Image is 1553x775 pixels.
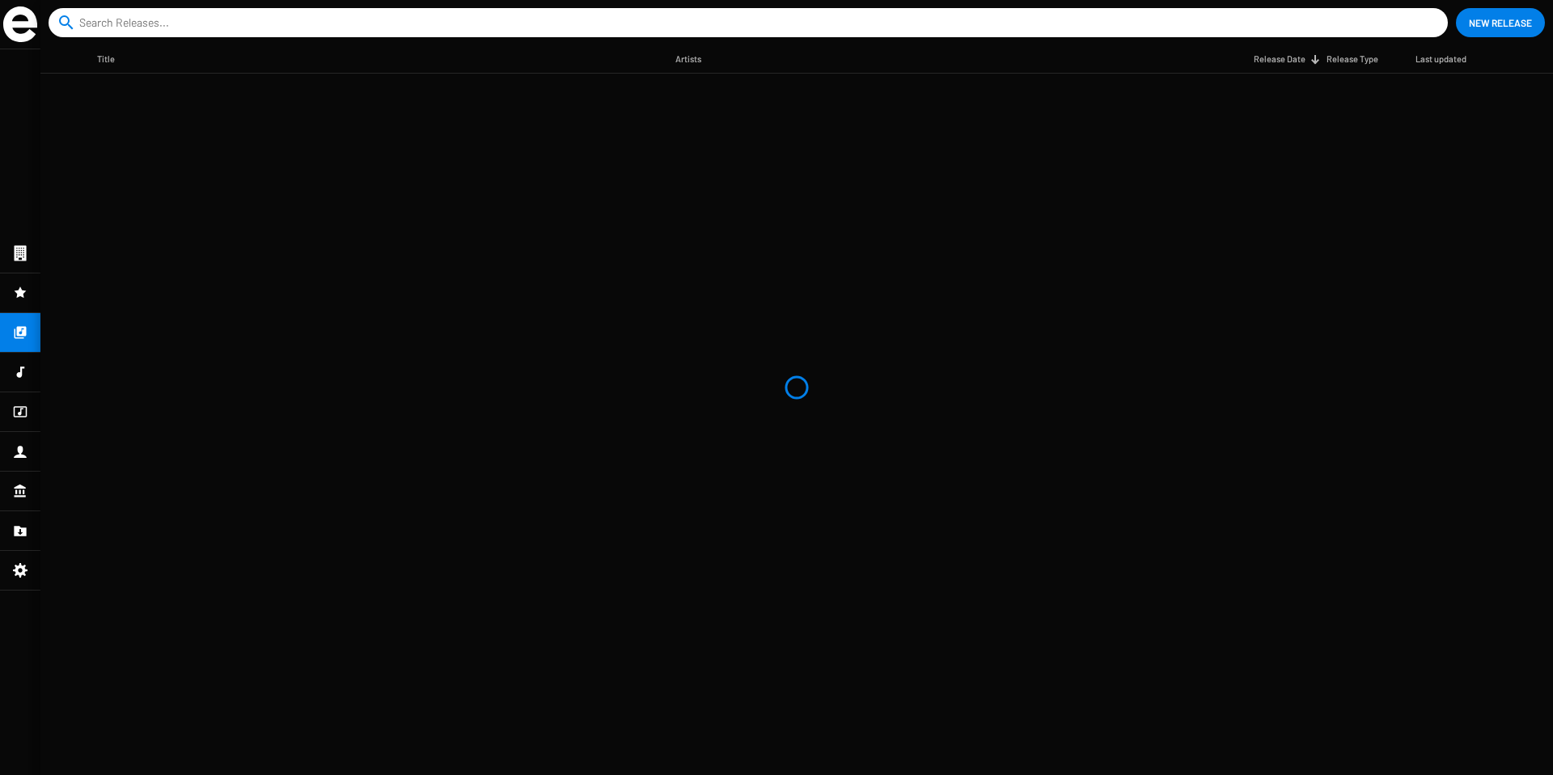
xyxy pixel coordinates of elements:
[1254,51,1320,67] div: Release Date
[79,8,1424,37] input: Search Releases...
[1415,51,1466,67] div: Last updated
[97,51,129,67] div: Title
[1327,51,1393,67] div: Release Type
[1456,8,1545,37] button: New Release
[1469,8,1532,37] span: New Release
[675,51,716,67] div: Artists
[57,13,76,32] mat-icon: search
[675,51,701,67] div: Artists
[97,51,115,67] div: Title
[1254,51,1305,67] div: Release Date
[1415,51,1481,67] div: Last updated
[3,6,37,42] img: grand-sigle.svg
[1327,51,1378,67] div: Release Type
